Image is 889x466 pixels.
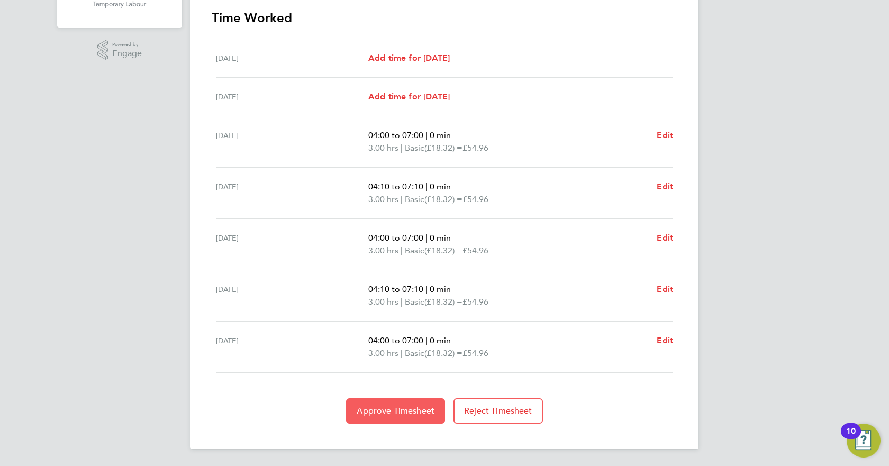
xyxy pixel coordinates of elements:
div: [DATE] [216,129,368,154]
span: (£18.32) = [424,245,462,255]
span: | [425,130,428,140]
span: | [425,181,428,191]
div: [DATE] [216,232,368,257]
a: Add time for [DATE] [368,52,450,65]
span: | [401,245,403,255]
span: | [401,194,403,204]
a: Edit [657,334,673,347]
span: 0 min [430,130,451,140]
span: | [425,233,428,243]
span: Basic [405,142,424,154]
a: Add time for [DATE] [368,90,450,103]
span: Edit [657,335,673,345]
span: | [425,284,428,294]
span: 04:00 to 07:00 [368,130,423,140]
span: Basic [405,193,424,206]
button: Open Resource Center, 10 new notifications [847,424,881,458]
span: 3.00 hrs [368,245,398,255]
div: [DATE] [216,283,368,308]
button: Approve Timesheet [346,398,445,424]
span: £54.96 [462,348,488,358]
span: (£18.32) = [424,348,462,358]
div: [DATE] [216,334,368,360]
span: 3.00 hrs [368,194,398,204]
span: Basic [405,296,424,308]
a: Powered byEngage [97,40,142,60]
span: 0 min [430,335,451,345]
span: 04:00 to 07:00 [368,335,423,345]
div: [DATE] [216,90,368,103]
a: Edit [657,180,673,193]
span: 3.00 hrs [368,348,398,358]
div: [DATE] [216,52,368,65]
span: (£18.32) = [424,297,462,307]
span: Add time for [DATE] [368,53,450,63]
div: 10 [846,431,856,445]
span: Engage [112,49,142,58]
span: £54.96 [462,143,488,153]
span: £54.96 [462,297,488,307]
span: Basic [405,347,424,360]
span: Edit [657,181,673,191]
span: 0 min [430,284,451,294]
a: Edit [657,283,673,296]
span: Reject Timesheet [464,406,532,416]
span: Edit [657,130,673,140]
span: £54.96 [462,245,488,255]
span: Approve Timesheet [357,406,434,416]
span: Basic [405,244,424,257]
h3: Time Worked [212,10,677,26]
span: | [401,143,403,153]
span: 3.00 hrs [368,143,398,153]
button: Reject Timesheet [453,398,543,424]
span: | [401,348,403,358]
span: £54.96 [462,194,488,204]
span: 04:10 to 07:10 [368,284,423,294]
span: | [401,297,403,307]
span: 3.00 hrs [368,297,398,307]
span: (£18.32) = [424,194,462,204]
span: | [425,335,428,345]
span: 0 min [430,233,451,243]
span: 04:00 to 07:00 [368,233,423,243]
a: Edit [657,232,673,244]
span: Edit [657,233,673,243]
span: (£18.32) = [424,143,462,153]
a: Edit [657,129,673,142]
span: 0 min [430,181,451,191]
span: 04:10 to 07:10 [368,181,423,191]
span: Edit [657,284,673,294]
span: Add time for [DATE] [368,92,450,102]
div: [DATE] [216,180,368,206]
span: Powered by [112,40,142,49]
